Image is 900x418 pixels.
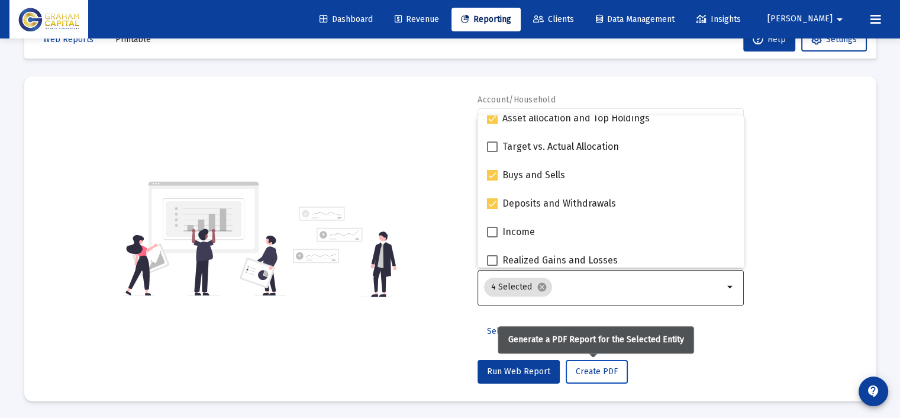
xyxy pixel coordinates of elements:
[385,8,449,31] a: Revenue
[743,28,795,52] button: Help
[591,326,660,336] span: Additional Options
[566,360,628,384] button: Create PDF
[833,8,847,31] mat-icon: arrow_drop_down
[767,14,833,24] span: [PERSON_NAME]
[461,14,511,24] span: Reporting
[537,282,547,292] mat-icon: cancel
[502,197,616,211] span: Deposits and Withdrawals
[478,95,556,105] label: Account/Household
[533,14,574,24] span: Clients
[487,326,569,336] span: Select Custom Period
[502,111,650,126] span: Asset allocation and Top Holdings
[34,28,103,52] button: Web Reports
[576,366,618,377] span: Create PDF
[43,34,93,44] span: Web Reports
[293,207,396,297] img: reporting-alt
[753,7,861,31] button: [PERSON_NAME]
[502,140,619,154] span: Target vs. Actual Allocation
[596,14,675,24] span: Data Management
[115,34,151,44] span: Printable
[866,384,880,398] mat-icon: contact_support
[484,275,724,299] mat-chip-list: Selection
[696,14,741,24] span: Insights
[451,8,521,31] a: Reporting
[123,180,286,297] img: reporting
[18,8,79,31] img: Dashboard
[310,8,382,31] a: Dashboard
[687,8,750,31] a: Insights
[395,14,439,24] span: Revenue
[524,8,583,31] a: Clients
[487,366,550,377] span: Run Web Report
[106,28,160,52] button: Printable
[320,14,373,24] span: Dashboard
[826,34,857,44] span: Settings
[478,360,560,384] button: Run Web Report
[753,34,786,44] span: Help
[586,8,684,31] a: Data Management
[724,114,738,128] mat-icon: arrow_drop_down
[801,28,867,52] button: Settings
[502,168,565,182] span: Buys and Sells
[502,253,618,268] span: Realized Gains and Losses
[724,280,738,294] mat-icon: arrow_drop_down
[484,278,552,297] mat-chip: 4 Selected
[502,225,535,239] span: Income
